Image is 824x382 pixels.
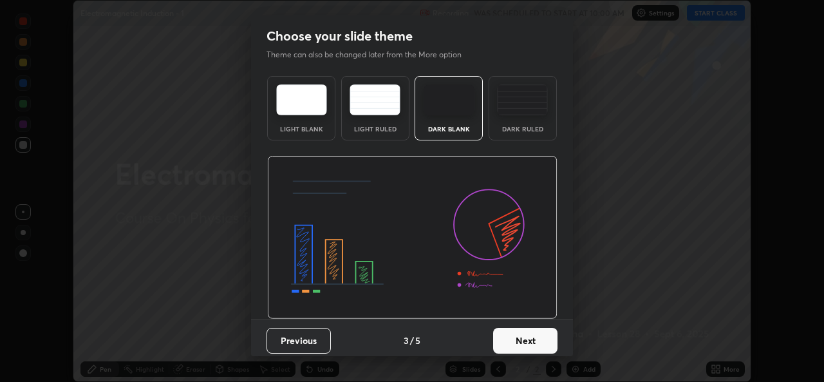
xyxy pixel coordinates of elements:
h4: 5 [415,334,420,347]
img: darkThemeBanner.d06ce4a2.svg [267,156,557,320]
p: Theme can also be changed later from the More option [267,49,475,61]
button: Next [493,328,557,354]
button: Previous [267,328,331,354]
h4: 3 [404,334,409,347]
img: lightRuledTheme.5fabf969.svg [350,84,400,115]
img: darkTheme.f0cc69e5.svg [424,84,474,115]
img: lightTheme.e5ed3b09.svg [276,84,327,115]
img: darkRuledTheme.de295e13.svg [497,84,548,115]
h4: / [410,334,414,347]
h2: Choose your slide theme [267,28,413,44]
div: Dark Blank [423,126,474,132]
div: Dark Ruled [497,126,548,132]
div: Light Blank [276,126,327,132]
div: Light Ruled [350,126,401,132]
